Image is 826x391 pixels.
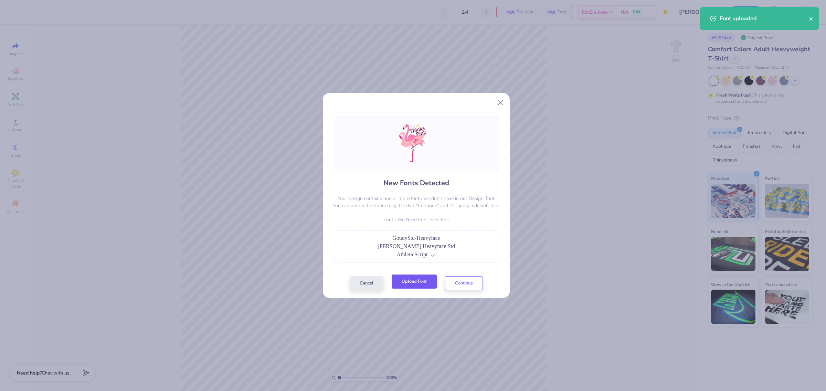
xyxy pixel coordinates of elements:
[445,276,483,290] button: Continue
[378,243,455,249] span: [PERSON_NAME] Heavyface Std
[333,216,500,223] p: Fonts We Need Font Files For:
[392,235,440,241] span: GoudyStd-Heavyface
[392,275,437,289] button: Upload Font
[720,14,809,23] div: Font uploaded
[333,195,500,209] p: Your design contains one or more fonts we don't have in our Design Tool. You can upload the font ...
[494,96,507,109] button: Close
[350,276,383,290] button: Cancel
[383,178,449,188] h4: New Fonts Detected
[397,252,428,257] span: AthleticScript
[809,14,814,23] button: close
